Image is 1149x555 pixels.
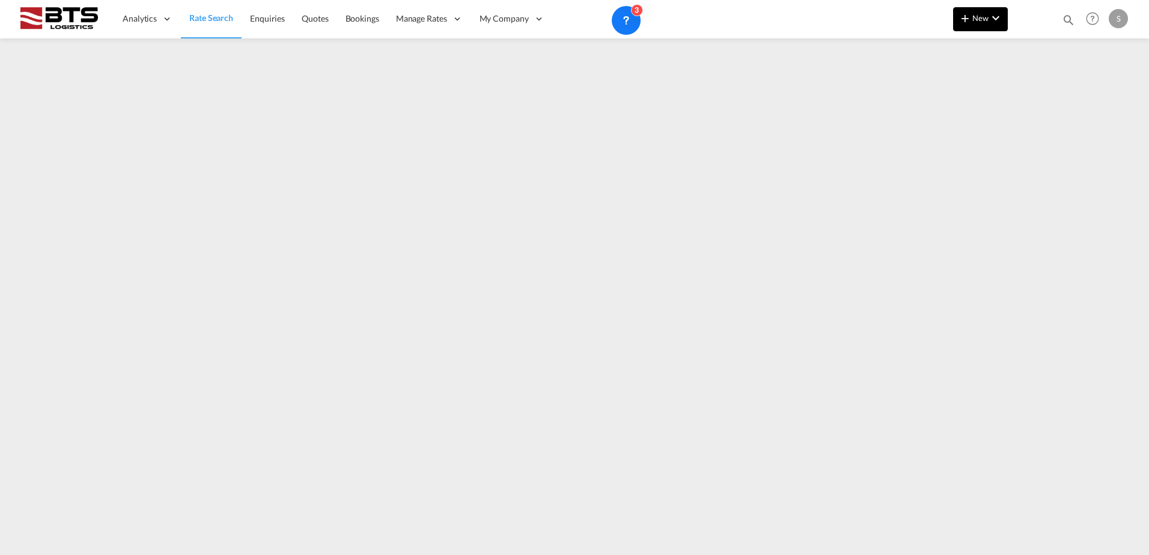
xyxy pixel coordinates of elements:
span: Quotes [302,13,328,23]
div: Help [1082,8,1109,30]
img: cdcc71d0be7811ed9adfbf939d2aa0e8.png [18,5,99,32]
span: Manage Rates [396,13,447,25]
button: icon-plus 400-fgNewicon-chevron-down [953,7,1008,31]
span: Help [1082,8,1103,29]
md-icon: icon-plus 400-fg [958,11,972,25]
span: New [958,13,1003,23]
span: Analytics [123,13,157,25]
div: S [1109,9,1128,28]
span: My Company [480,13,529,25]
md-icon: icon-chevron-down [989,11,1003,25]
md-icon: icon-magnify [1062,13,1075,26]
span: Enquiries [250,13,285,23]
span: Rate Search [189,13,233,23]
div: icon-magnify [1062,13,1075,31]
span: Bookings [346,13,379,23]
